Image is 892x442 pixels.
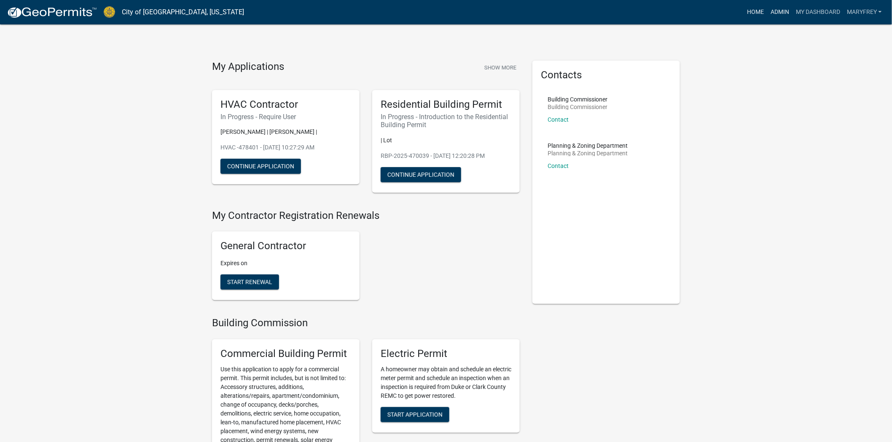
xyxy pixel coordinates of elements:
[381,152,511,160] p: RBP-2025-470039 - [DATE] 12:20:28 PM
[104,6,115,18] img: City of Jeffersonville, Indiana
[541,69,672,81] h5: Contacts
[212,210,520,222] h4: My Contractor Registration Renewals
[220,240,351,252] h5: General Contractor
[744,4,767,20] a: Home
[548,162,569,169] a: Contact
[212,210,520,307] wm-registration-list-section: My Contractor Registration Renewals
[793,4,844,20] a: My Dashboard
[381,407,449,422] button: Start Application
[220,99,351,111] h5: HVAC Contractor
[548,116,569,123] a: Contact
[381,136,511,145] p: | Lot
[220,274,279,290] button: Start Renewal
[220,159,301,174] button: Continue Application
[767,4,793,20] a: Admin
[212,61,284,73] h4: My Applications
[481,61,520,75] button: Show More
[212,317,520,329] h4: Building Commission
[220,348,351,360] h5: Commercial Building Permit
[548,104,607,110] p: Building Commissioner
[548,143,628,149] p: Planning & Zoning Department
[381,348,511,360] h5: Electric Permit
[381,365,511,400] p: A homeowner may obtain and schedule an electric meter permit and schedule an inspection when an i...
[122,5,244,19] a: City of [GEOGRAPHIC_DATA], [US_STATE]
[227,279,272,285] span: Start Renewal
[220,113,351,121] h6: In Progress - Require User
[220,143,351,152] p: HVAC -478401 - [DATE] 10:27:29 AM
[844,4,885,20] a: MaryFrey
[220,259,351,268] p: Expires on
[548,96,607,102] p: Building Commissioner
[381,99,511,111] h5: Residential Building Permit
[381,113,511,129] h6: In Progress - Introduction to the Residential Building Permit
[381,167,461,182] button: Continue Application
[387,411,443,418] span: Start Application
[220,128,351,136] p: [PERSON_NAME] | [PERSON_NAME] |
[548,150,628,156] p: Planning & Zoning Department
